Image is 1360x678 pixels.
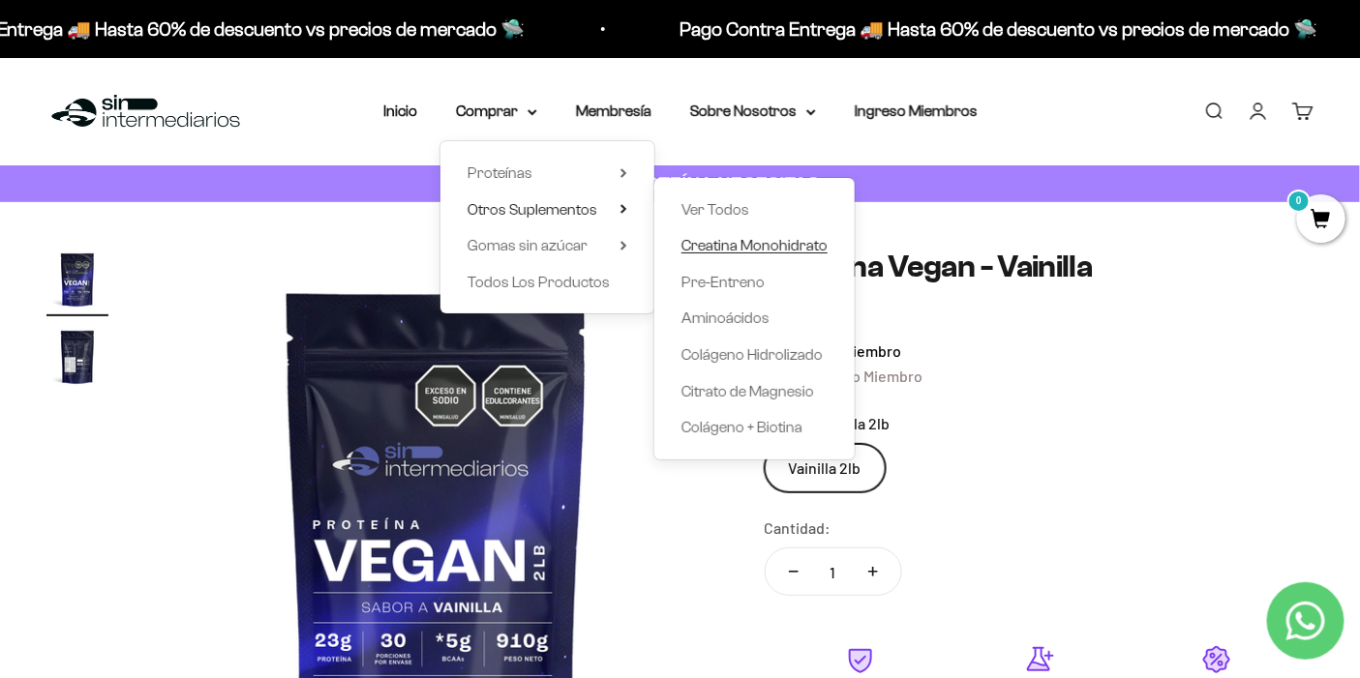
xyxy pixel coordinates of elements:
h1: Proteína Vegan - Vainilla [765,249,1314,285]
button: Ir al artículo 2 [46,326,108,394]
span: Ver Todos [681,201,749,218]
a: Citrato de Magnesio [681,379,828,404]
a: Pre-Entreno [681,270,828,295]
span: Otros Suplementos [468,201,597,218]
a: Colágeno + Biotina [681,415,828,440]
span: Colágeno Hidrolizado [681,346,823,363]
span: Creatina Monohidrato [681,237,828,253]
a: Colágeno Hidrolizado [681,342,828,368]
summary: Otros Suplementos [468,197,627,222]
button: Aumentar cantidad [845,548,901,595]
button: Ir al artículo 1 [46,249,108,316]
span: Miembro [843,341,902,360]
span: Colágeno + Biotina [681,419,802,435]
summary: Gomas sin azúcar [468,233,627,258]
span: Gomas sin azúcar [468,237,588,253]
a: Membresía [576,103,651,119]
a: Aminoácidos [681,306,828,331]
summary: Comprar [456,99,537,124]
a: Creatina Monohidrato [681,233,828,258]
p: Pago Contra Entrega 🚚 Hasta 60% de descuento vs precios de mercado 🛸 [680,14,1318,44]
span: Citrato de Magnesio [681,383,814,399]
a: 4.24.2 de 5.0 estrellas [765,302,1314,323]
mark: 0 [1287,190,1311,213]
span: Pre-Entreno [681,274,765,290]
span: Todos Los Productos [468,274,610,290]
span: No Miembro [842,367,923,385]
a: Todos Los Productos [468,270,627,295]
label: Cantidad: [765,516,831,541]
button: Reducir cantidad [766,548,822,595]
a: 0 [1297,210,1345,231]
summary: Sobre Nosotros [690,99,816,124]
img: Proteína Vegan - Vainilla [46,326,108,388]
img: Proteína Vegan - Vainilla [46,249,108,310]
summary: Proteínas [468,161,627,186]
span: Aminoácidos [681,310,770,326]
a: Ingreso Miembros [855,103,978,119]
a: Inicio [383,103,417,119]
span: Proteínas [468,164,532,181]
a: Ver Todos [681,197,828,222]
